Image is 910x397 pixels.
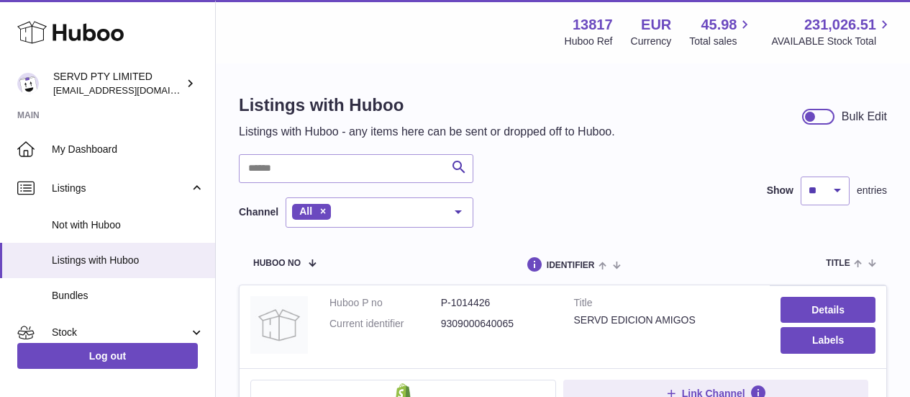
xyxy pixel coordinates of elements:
span: All [299,205,312,217]
span: identifier [547,261,595,270]
span: entries [857,184,887,197]
label: Show [767,184,793,197]
span: Total sales [689,35,753,48]
span: Huboo no [253,259,301,268]
dt: Huboo P no [329,296,441,310]
p: Listings with Huboo - any items here can be sent or dropped off to Huboo. [239,124,615,140]
span: 231,026.51 [804,15,876,35]
a: 231,026.51 AVAILABLE Stock Total [771,15,893,48]
span: [EMAIL_ADDRESS][DOMAIN_NAME] [53,84,211,96]
a: 45.98 Total sales [689,15,753,48]
div: SERVD EDICION AMIGOS [574,313,760,327]
span: My Dashboard [52,143,204,156]
span: Listings with Huboo [52,254,204,267]
div: Huboo Ref [565,35,613,48]
img: internalAdmin-13817@internal.huboo.com [17,73,39,94]
a: Log out [17,343,198,369]
span: Stock [52,326,189,339]
h1: Listings with Huboo [239,94,615,117]
span: Not with Huboo [52,218,204,232]
span: Listings [52,182,189,195]
span: 45.98 [701,15,737,35]
div: Bulk Edit [842,109,887,125]
span: title [826,259,850,268]
button: Labels [781,327,875,353]
strong: Title [574,296,760,313]
strong: EUR [641,15,671,35]
strong: 13817 [573,15,613,35]
div: SERVD PTY LIMITED [53,70,183,97]
dt: Current identifier [329,317,441,331]
span: Bundles [52,289,204,303]
label: Channel [239,205,278,219]
dd: 9309000640065 [441,317,552,331]
a: Details [781,297,875,323]
span: AVAILABLE Stock Total [771,35,893,48]
div: Currency [631,35,672,48]
dd: P-1014426 [441,296,552,310]
img: SERVD EDICION AMIGOS [250,296,308,354]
